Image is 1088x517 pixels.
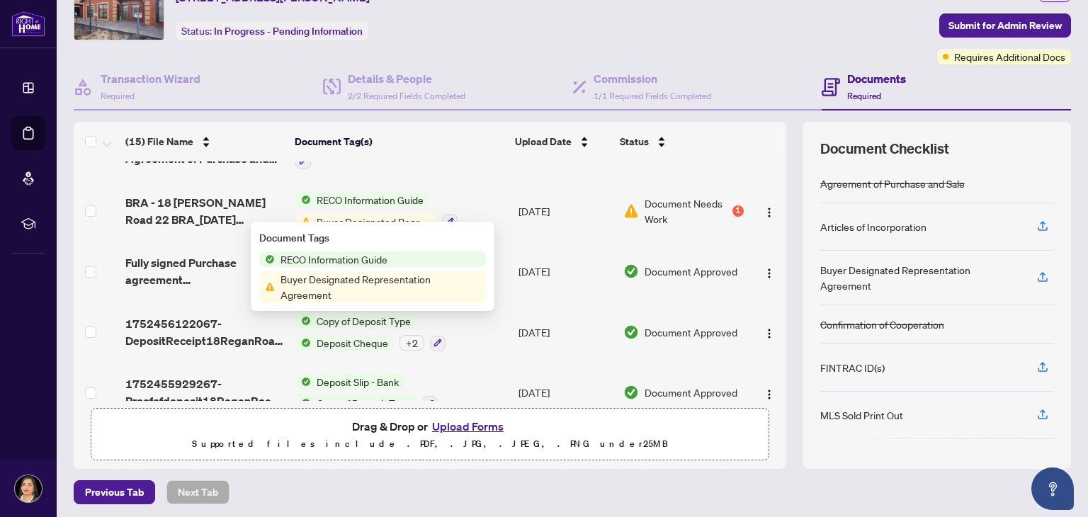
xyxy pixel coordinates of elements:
button: Status IconCopy of Deposit TypeStatus IconDeposit Cheque+2 [295,313,446,351]
img: Status Icon [259,279,275,295]
img: Document Status [623,263,639,279]
img: Logo [764,207,775,218]
span: Copy of Deposit Type [311,313,416,329]
img: Profile Icon [15,475,42,502]
div: Status: [176,21,368,40]
span: Upload Date [515,134,572,149]
button: Status IconRECO Information GuideStatus IconBuyer Designated Representation Agreement [295,192,458,230]
span: Copy of Deposit Type [311,395,416,411]
div: Confirmation of Cooperation [820,317,944,332]
span: 2/2 Required Fields Completed [348,91,465,101]
span: Status [620,134,649,149]
span: Buyer Designated Representation Agreement [311,214,436,229]
span: Document Approved [645,385,737,400]
span: Drag & Drop orUpload FormsSupported files include .PDF, .JPG, .JPEG, .PNG under25MB [91,409,769,461]
div: Agreement of Purchase and Sale [820,176,965,191]
span: 1752455929267-Proofofdeposit18ReganRoadCommercialCon.pdf [125,375,284,409]
span: Buyer Designated Representation Agreement [275,271,486,302]
span: Submit for Admin Review [948,14,1062,37]
span: Document Approved [645,263,737,279]
h4: Commission [594,70,711,87]
span: Document Checklist [820,139,949,159]
span: Document Needs Work [645,195,729,227]
img: Logo [764,328,775,339]
button: Status IconDeposit Slip - BankStatus IconCopy of Deposit Type [295,374,438,412]
span: Deposit Slip - Bank [311,374,404,390]
button: Logo [758,321,781,343]
td: [DATE] [513,181,618,242]
div: 1 [732,205,744,217]
img: Status Icon [259,251,275,267]
span: RECO Information Guide [311,192,429,208]
th: Upload Date [509,122,614,161]
img: Logo [764,268,775,279]
td: [DATE] [513,302,618,363]
button: Logo [758,381,781,404]
img: Document Status [623,203,639,219]
span: Previous Tab [85,481,144,504]
span: Required [101,91,135,101]
img: Document Status [623,324,639,340]
td: [DATE] [513,241,618,302]
img: logo [11,11,45,37]
button: Submit for Admin Review [939,13,1071,38]
img: Status Icon [295,313,311,329]
button: Previous Tab [74,480,155,504]
img: Document Status [623,385,639,400]
span: In Progress - Pending Information [214,25,363,38]
th: Document Tag(s) [289,122,510,161]
img: Logo [764,389,775,400]
div: FINTRAC ID(s) [820,360,885,375]
span: Requires Additional Docs [954,49,1065,64]
th: Status [614,122,744,161]
th: (15) File Name [120,122,289,161]
div: Articles of Incorporation [820,219,926,234]
span: 1752456122067-DepositReceipt18ReganRoad22m.pdf [125,315,284,349]
span: Deposit Cheque [311,335,394,351]
h4: Details & People [348,70,465,87]
span: BRA - 18 [PERSON_NAME] Road 22 BRA_[DATE] 21_36_38.pdf [125,194,284,228]
button: Logo [758,260,781,283]
td: [DATE] [513,363,618,424]
div: Document Tags [259,230,486,246]
img: Status Icon [295,192,311,208]
h4: Transaction Wizard [101,70,200,87]
div: + 2 [399,335,424,351]
h4: Documents [847,70,906,87]
img: Status Icon [295,214,311,229]
span: Required [847,91,881,101]
div: Buyer Designated Representation Agreement [820,262,1020,293]
img: Status Icon [295,395,311,411]
span: RECO Information Guide [275,251,393,267]
img: Status Icon [295,335,311,351]
span: Document Approved [645,324,737,340]
span: Drag & Drop or [352,417,508,436]
button: Upload Forms [428,417,508,436]
img: Status Icon [295,374,311,390]
p: Supported files include .PDF, .JPG, .JPEG, .PNG under 25 MB [100,436,760,453]
button: Next Tab [166,480,229,504]
div: MLS Sold Print Out [820,407,903,423]
button: Open asap [1031,467,1074,510]
button: Logo [758,200,781,222]
span: Fully signed Purchase agreement [STREET_ADDRESS][PERSON_NAME]pdf [125,254,284,288]
span: (15) File Name [125,134,193,149]
span: 1/1 Required Fields Completed [594,91,711,101]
